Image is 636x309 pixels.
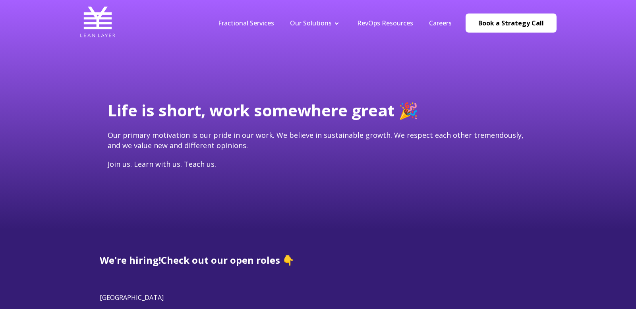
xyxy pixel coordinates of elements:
span: We're hiring! [100,253,161,267]
a: Careers [429,19,452,27]
div: Navigation Menu [210,19,460,27]
span: Join us. Learn with us. Teach us. [108,159,216,169]
span: Check out our open roles 👇 [161,253,294,267]
a: RevOps Resources [357,19,413,27]
span: Life is short, work somewhere great 🎉 [108,99,418,121]
a: Our Solutions [290,19,332,27]
img: Lean Layer Logo [80,4,116,40]
span: [GEOGRAPHIC_DATA] [100,293,164,302]
a: Fractional Services [218,19,274,27]
a: Book a Strategy Call [466,14,557,33]
span: Our primary motivation is our pride in our work. We believe in sustainable growth. We respect eac... [108,130,524,150]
